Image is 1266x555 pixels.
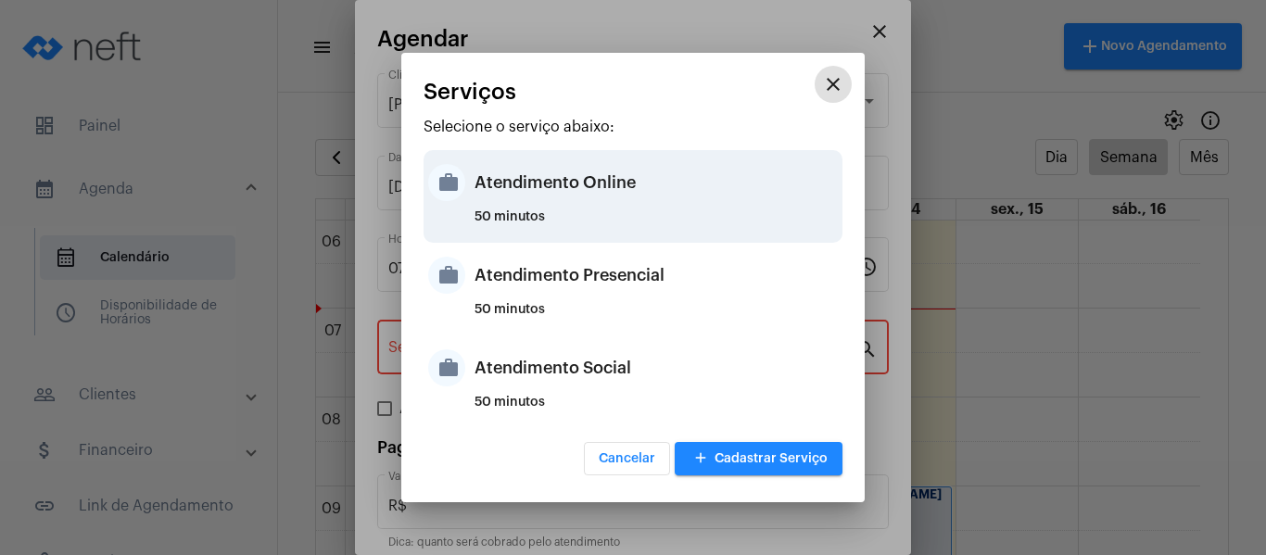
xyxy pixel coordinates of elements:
button: Cancelar [584,442,670,475]
mat-icon: work [428,164,465,201]
span: Cadastrar Serviço [690,452,828,465]
button: Cadastrar Serviço [675,442,842,475]
div: Atendimento Social [475,340,838,396]
mat-icon: add [690,447,712,472]
div: 50 minutos [475,396,838,423]
mat-icon: close [822,73,844,95]
mat-icon: work [428,257,465,294]
div: Atendimento Presencial [475,247,838,303]
p: Selecione o serviço abaixo: [424,119,842,135]
mat-icon: work [428,349,465,386]
div: Atendimento Online [475,155,838,210]
span: Cancelar [599,452,655,465]
div: 50 minutos [475,303,838,331]
div: 50 minutos [475,210,838,238]
span: Serviços [424,80,516,104]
